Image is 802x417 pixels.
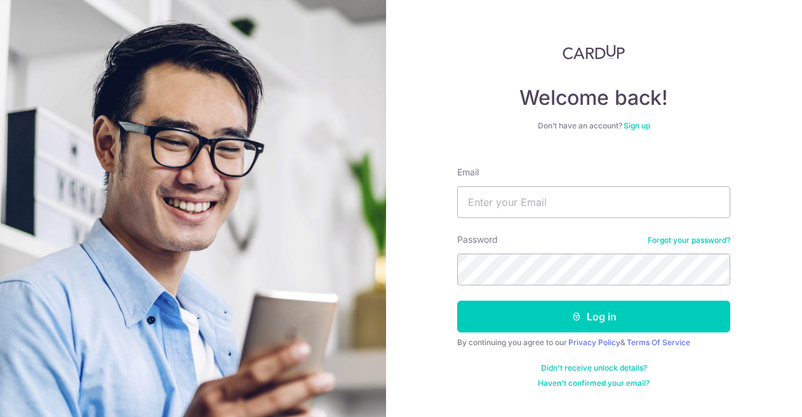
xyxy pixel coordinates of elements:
h4: Welcome back! [457,85,730,111]
label: Password [457,233,498,246]
button: Log in [457,301,730,332]
img: CardUp Logo [563,44,625,60]
label: Email [457,166,479,179]
div: Don’t have an account? [457,121,730,131]
a: Forgot your password? [648,235,730,245]
a: Sign up [624,121,650,130]
a: Didn't receive unlock details? [541,363,647,373]
div: By continuing you agree to our & [457,338,730,348]
a: Haven't confirmed your email? [538,378,650,388]
input: Enter your Email [457,186,730,218]
a: Privacy Policy [568,338,620,347]
a: Terms Of Service [627,338,690,347]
